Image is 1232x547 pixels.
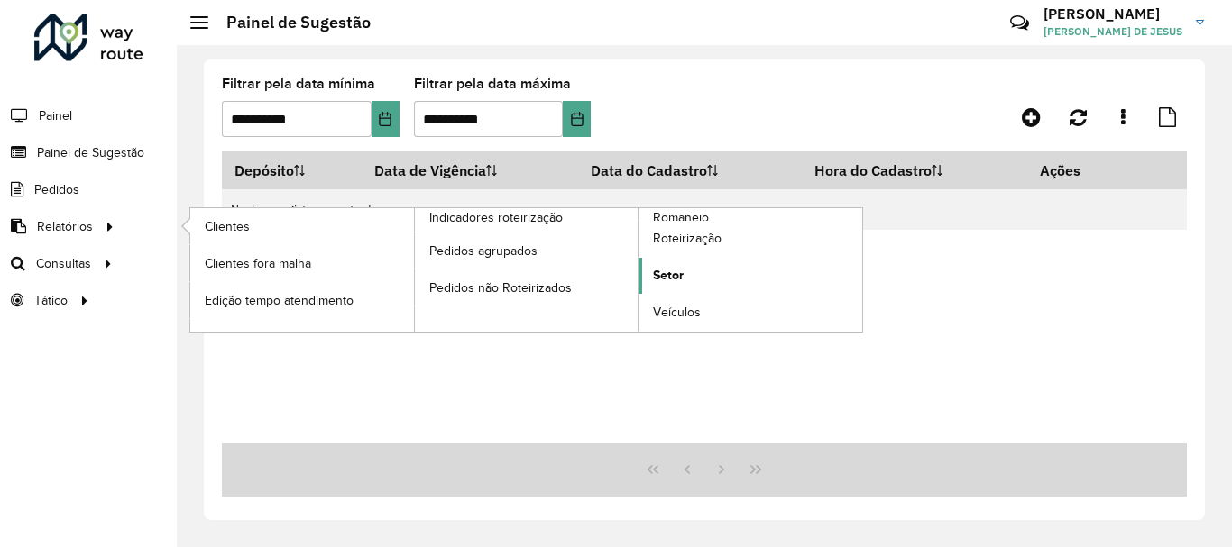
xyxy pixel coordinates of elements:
span: Edição tempo atendimento [205,291,354,310]
a: Veículos [639,295,862,331]
th: Ações [1027,151,1135,189]
span: Clientes [205,217,250,236]
span: Veículos [653,303,701,322]
a: Contato Rápido [1000,4,1039,42]
a: Romaneio [415,208,863,332]
h2: Painel de Sugestão [208,13,371,32]
th: Data de Vigência [362,151,579,189]
button: Choose Date [372,101,400,137]
td: Nenhum registro encontrado [222,189,1187,230]
span: Painel de Sugestão [37,143,144,162]
span: Painel [39,106,72,125]
a: Clientes [190,208,414,244]
label: Filtrar pela data mínima [222,73,375,95]
h3: [PERSON_NAME] [1044,5,1182,23]
span: Tático [34,291,68,310]
th: Depósito [222,151,362,189]
a: Pedidos agrupados [415,232,639,269]
a: Roteirização [639,221,862,257]
span: Roteirização [653,229,722,248]
span: Setor [653,266,684,285]
span: Pedidos não Roteirizados [429,278,572,297]
a: Clientes fora malha [190,245,414,281]
th: Hora do Cadastro [803,151,1027,189]
span: Relatórios [37,217,93,236]
button: Choose Date [563,101,591,137]
a: Edição tempo atendimento [190,282,414,318]
span: Romaneio [653,208,709,227]
span: Pedidos [34,180,79,199]
a: Pedidos não Roteirizados [415,269,639,305]
span: Consultas [36,254,91,273]
span: Indicadores roteirização [429,208,563,227]
span: Clientes fora malha [205,254,311,273]
a: Setor [639,258,862,294]
label: Filtrar pela data máxima [414,73,571,95]
span: Pedidos agrupados [429,242,538,260]
a: Indicadores roteirização [190,208,639,332]
span: [PERSON_NAME] DE JESUS [1044,23,1182,40]
th: Data do Cadastro [579,151,803,189]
